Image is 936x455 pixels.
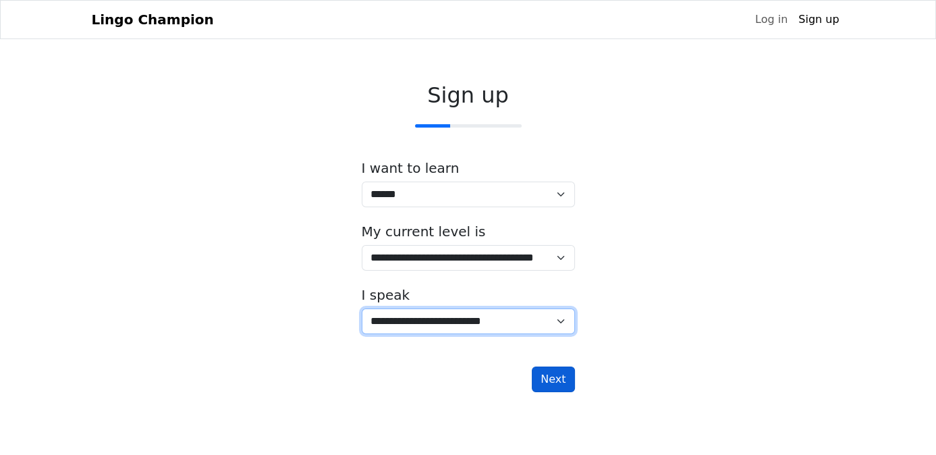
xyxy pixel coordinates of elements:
label: I speak [362,287,410,303]
button: Next [532,367,574,392]
a: Lingo Champion [92,6,214,33]
label: My current level is [362,223,486,240]
a: Log in [750,6,793,33]
label: I want to learn [362,160,460,176]
h2: Sign up [362,82,575,108]
a: Sign up [793,6,844,33]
